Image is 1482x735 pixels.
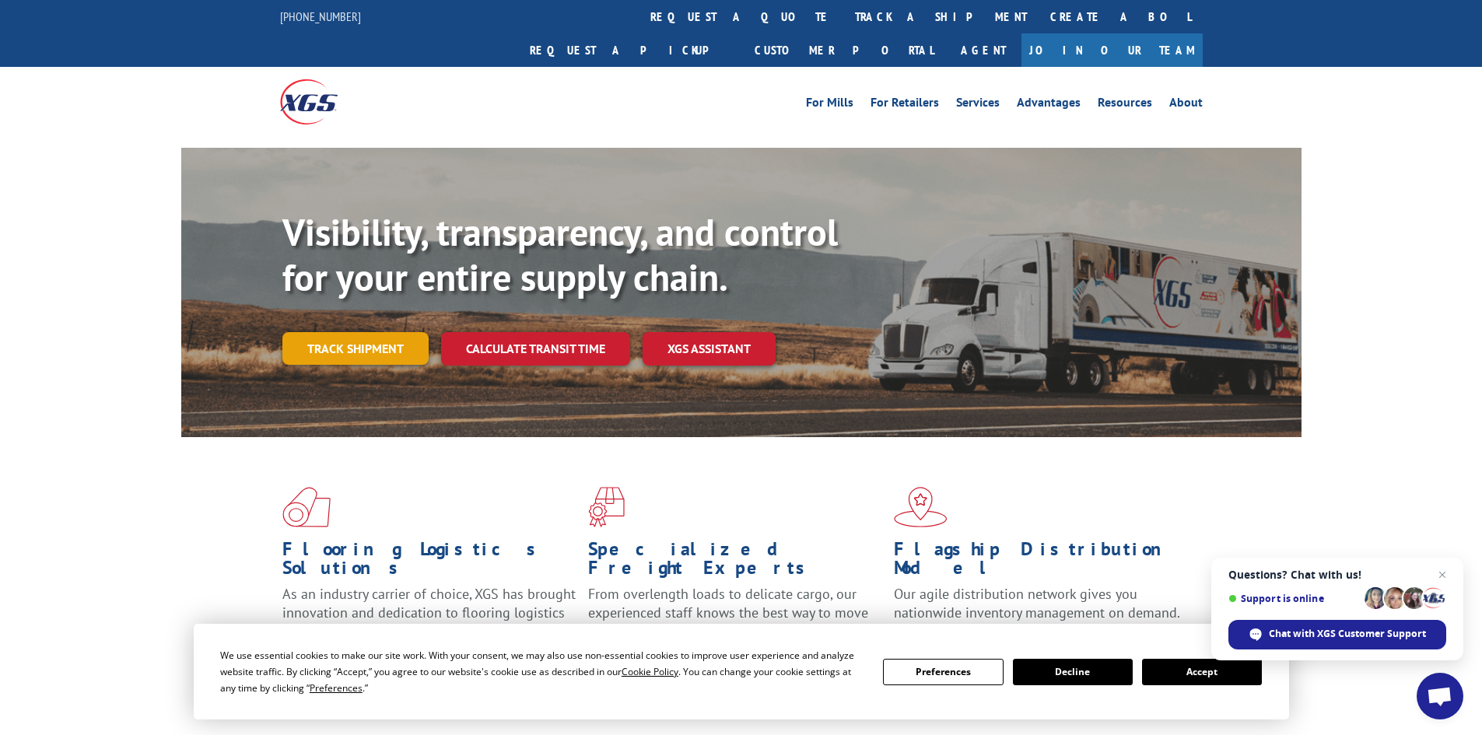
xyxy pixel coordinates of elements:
h1: Specialized Freight Experts [588,540,882,585]
button: Accept [1142,659,1262,685]
h1: Flooring Logistics Solutions [282,540,576,585]
span: Chat with XGS Customer Support [1269,627,1426,641]
span: Questions? Chat with us! [1228,569,1446,581]
button: Decline [1013,659,1133,685]
a: For Mills [806,96,853,114]
span: Our agile distribution network gives you nationwide inventory management on demand. [894,585,1180,621]
a: Join Our Team [1021,33,1203,67]
img: xgs-icon-flagship-distribution-model-red [894,487,948,527]
a: For Retailers [871,96,939,114]
a: Services [956,96,1000,114]
div: Chat with XGS Customer Support [1228,620,1446,649]
a: Customer Portal [743,33,945,67]
a: Resources [1098,96,1152,114]
div: We use essential cookies to make our site work. With your consent, we may also use non-essential ... [220,647,864,696]
a: XGS ASSISTANT [643,332,776,366]
a: Agent [945,33,1021,67]
a: Advantages [1017,96,1081,114]
span: Support is online [1228,593,1359,604]
span: Preferences [310,681,363,695]
a: About [1169,96,1203,114]
span: Close chat [1433,565,1452,584]
img: xgs-icon-total-supply-chain-intelligence-red [282,487,331,527]
span: Cookie Policy [622,665,678,678]
div: Cookie Consent Prompt [194,624,1289,719]
span: As an industry carrier of choice, XGS has brought innovation and dedication to flooring logistics... [282,585,576,640]
a: Calculate transit time [441,332,630,366]
a: Track shipment [282,332,429,365]
a: Request a pickup [518,33,743,67]
h1: Flagship Distribution Model [894,540,1188,585]
button: Preferences [883,659,1003,685]
p: From overlength loads to delicate cargo, our experienced staff knows the best way to move your fr... [588,585,882,654]
a: [PHONE_NUMBER] [280,9,361,24]
div: Open chat [1417,673,1463,719]
img: xgs-icon-focused-on-flooring-red [588,487,625,527]
b: Visibility, transparency, and control for your entire supply chain. [282,208,838,301]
